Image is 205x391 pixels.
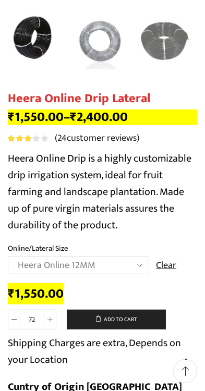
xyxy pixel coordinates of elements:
[5,10,65,69] a: Heera Online Drip Lateral 3
[8,150,197,234] p: Heera Online Drip is a highly customizable drip irrigation system, ideal for fruit farming and la...
[8,106,64,128] bdi: 1,550.00
[8,283,64,304] bdi: 1,550.00
[156,259,176,273] a: Clear options
[70,106,128,128] bdi: 2,400.00
[70,11,129,71] a: 2
[5,11,65,69] li: 1 / 5
[135,11,195,69] li: 3 / 5
[8,106,15,128] span: ₹
[67,310,166,329] button: Add to cart
[8,135,50,142] div: Rated 3.08 out of 5
[55,132,139,145] a: (24customer reviews)
[135,11,195,71] a: 4
[8,135,50,142] span: 24
[5,10,65,69] img: Heera Online Drip Lateral
[70,11,129,69] li: 2 / 5
[70,106,77,128] span: ₹
[20,310,44,329] input: Product quantity
[8,109,197,125] p: –
[57,130,67,146] span: 24
[8,91,197,106] h1: Heera Online Drip Lateral
[8,335,197,368] p: Shipping Charges are extra, Depends on your Location
[8,135,34,142] span: Rated out of 5 based on customer ratings
[8,243,68,254] label: Online/Lateral Size
[8,283,15,304] span: ₹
